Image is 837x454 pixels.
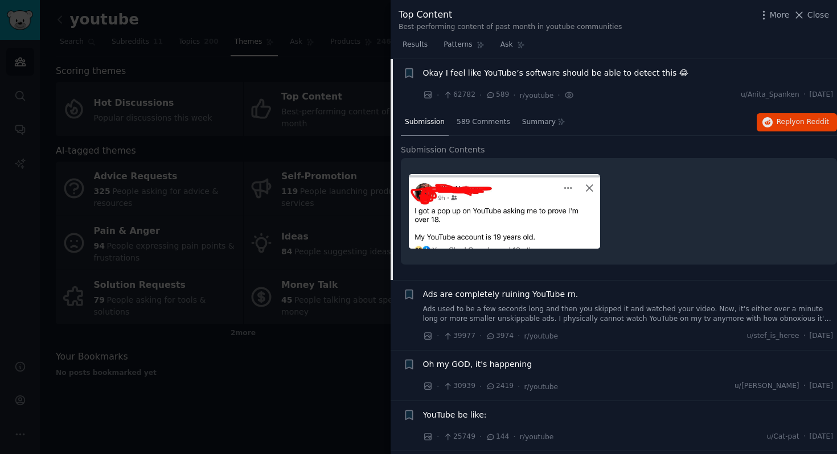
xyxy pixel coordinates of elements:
span: · [437,89,439,101]
a: YouTube be like: [423,409,487,421]
span: · [479,330,482,342]
span: · [803,331,806,341]
span: r/youtube [524,332,559,340]
span: · [479,381,482,393]
a: Okay I feel like YouTube’s software should be able to detect this 😂 [423,67,689,79]
span: · [513,431,515,443]
a: Oh my GOD, it's happening [423,358,532,370]
span: · [803,381,806,391]
span: [DATE] [810,381,833,391]
span: · [513,89,515,101]
span: More [770,9,790,21]
span: · [803,90,806,100]
span: [DATE] [810,90,833,100]
span: Patterns [444,40,472,50]
img: Okay I feel like YouTube’s software should be able to detect this 😂 [409,174,600,249]
span: 62782 [443,90,475,100]
span: 589 [486,90,509,100]
a: Ads used to be a few seconds long and then you skipped it and watched your video. Now, it's eithe... [423,304,834,324]
span: u/Anita_Spanken [741,90,799,100]
span: u/[PERSON_NAME] [735,381,799,391]
div: Best-performing content of past month in youtube communities [399,22,622,32]
span: · [437,330,439,342]
span: Reply [777,117,829,127]
span: Summary [522,117,556,127]
span: [DATE] [810,432,833,442]
span: Ask [500,40,513,50]
span: u/Cat-pat [766,432,799,442]
span: u/stef_is_heree [747,331,799,341]
span: Submission Contents [401,144,485,156]
button: Replyon Reddit [757,113,837,131]
span: 589 Comments [457,117,510,127]
a: Ads are completely ruining YouTube rn. [423,288,578,300]
span: 2419 [486,381,514,391]
span: on Reddit [796,118,829,126]
span: · [479,431,482,443]
span: · [803,432,806,442]
span: 25749 [443,432,475,442]
span: 39977 [443,331,475,341]
a: Ask [497,36,529,59]
span: Submission [405,117,445,127]
button: Close [793,9,829,21]
div: Top Content [399,8,622,22]
span: r/youtube [524,383,559,391]
span: · [437,431,439,443]
span: · [479,89,482,101]
span: 30939 [443,381,475,391]
span: 144 [486,432,509,442]
span: [DATE] [810,331,833,341]
a: Results [399,36,432,59]
button: More [758,9,790,21]
span: · [518,330,520,342]
span: 3974 [486,331,514,341]
span: r/youtube [520,433,554,441]
span: r/youtube [520,92,554,100]
span: Close [807,9,829,21]
span: · [557,89,560,101]
a: Patterns [440,36,488,59]
span: · [518,381,520,393]
span: · [437,381,439,393]
span: Results [403,40,428,50]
